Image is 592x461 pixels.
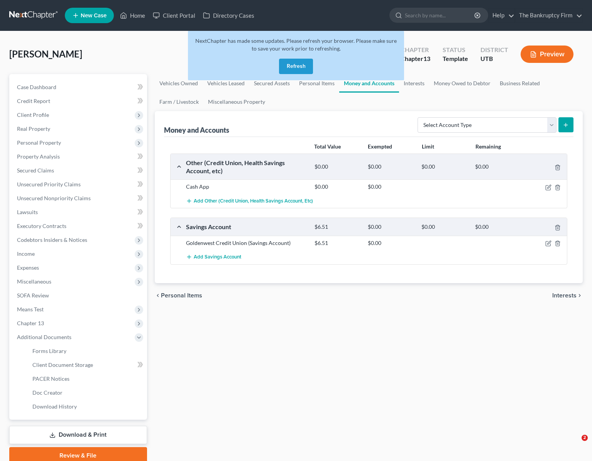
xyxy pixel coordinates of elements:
[17,181,81,187] span: Unsecured Priority Claims
[418,223,471,231] div: $0.00
[32,389,63,396] span: Doc Creator
[17,306,44,312] span: Means Test
[401,46,430,54] div: Chapter
[471,163,525,171] div: $0.00
[26,400,147,414] a: Download History
[32,403,77,410] span: Download History
[405,8,475,22] input: Search by name...
[582,435,588,441] span: 2
[418,163,471,171] div: $0.00
[17,320,44,326] span: Chapter 13
[443,46,468,54] div: Status
[17,278,51,285] span: Miscellaneous
[495,74,545,93] a: Business Related
[17,209,38,215] span: Lawsuits
[155,93,203,111] a: Farm / Livestock
[186,250,241,264] button: Add Savings Account
[186,194,313,208] button: Add Other (Credit Union, Health Savings Account, etc)
[17,334,71,340] span: Additional Documents
[116,8,149,22] a: Home
[182,223,311,231] div: Savings Account
[364,223,418,231] div: $0.00
[279,59,313,74] button: Refresh
[17,236,87,243] span: Codebtors Insiders & Notices
[11,219,147,233] a: Executory Contracts
[17,223,66,229] span: Executory Contracts
[195,37,397,52] span: NextChapter has made some updates. Please refresh your browser. Please make sure to save your wor...
[11,289,147,302] a: SOFA Review
[422,143,434,150] strong: Limit
[11,94,147,108] a: Credit Report
[364,239,418,247] div: $0.00
[401,54,430,63] div: Chapter
[32,361,93,368] span: Client Document Storage
[489,8,514,22] a: Help
[32,348,66,354] span: Forms Library
[17,139,61,146] span: Personal Property
[17,153,60,160] span: Property Analysis
[552,292,583,299] button: Interests chevron_right
[471,223,525,231] div: $0.00
[194,198,313,204] span: Add Other (Credit Union, Health Savings Account, etc)
[552,292,577,299] span: Interests
[26,358,147,372] a: Client Document Storage
[182,183,311,191] div: Cash App
[515,8,582,22] a: The Bankruptcy Firm
[311,183,364,191] div: $0.00
[311,163,364,171] div: $0.00
[164,125,229,135] div: Money and Accounts
[199,8,258,22] a: Directory Cases
[161,292,202,299] span: Personal Items
[17,125,50,132] span: Real Property
[155,292,161,299] i: chevron_left
[17,84,56,90] span: Case Dashboard
[149,8,199,22] a: Client Portal
[11,205,147,219] a: Lawsuits
[429,74,495,93] a: Money Owed to Debtor
[368,143,392,150] strong: Exempted
[17,292,49,299] span: SOFA Review
[9,426,147,444] a: Download & Print
[26,372,147,386] a: PACER Notices
[17,167,54,174] span: Secured Claims
[81,13,107,19] span: New Case
[17,98,50,104] span: Credit Report
[311,223,364,231] div: $6.51
[11,191,147,205] a: Unsecured Nonpriority Claims
[11,150,147,164] a: Property Analysis
[11,177,147,191] a: Unsecured Priority Claims
[17,195,91,201] span: Unsecured Nonpriority Claims
[26,386,147,400] a: Doc Creator
[26,344,147,358] a: Forms Library
[17,111,49,118] span: Client Profile
[480,46,508,54] div: District
[364,163,418,171] div: $0.00
[155,74,203,93] a: Vehicles Owned
[155,292,202,299] button: chevron_left Personal Items
[566,435,584,453] iframe: Intercom live chat
[314,143,341,150] strong: Total Value
[11,80,147,94] a: Case Dashboard
[182,239,311,247] div: Goldenwest Credit Union (Savings Account)
[521,46,573,63] button: Preview
[364,183,418,191] div: $0.00
[399,74,429,93] a: Interests
[17,264,39,271] span: Expenses
[475,143,501,150] strong: Remaining
[311,239,364,247] div: $6.51
[32,375,69,382] span: PACER Notices
[203,93,270,111] a: Miscellaneous Property
[423,55,430,62] span: 13
[194,254,241,260] span: Add Savings Account
[480,54,508,63] div: UTB
[11,164,147,177] a: Secured Claims
[443,54,468,63] div: Template
[17,250,35,257] span: Income
[9,48,82,59] span: [PERSON_NAME]
[577,292,583,299] i: chevron_right
[182,159,311,175] div: Other (Credit Union, Health Savings Account, etc)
